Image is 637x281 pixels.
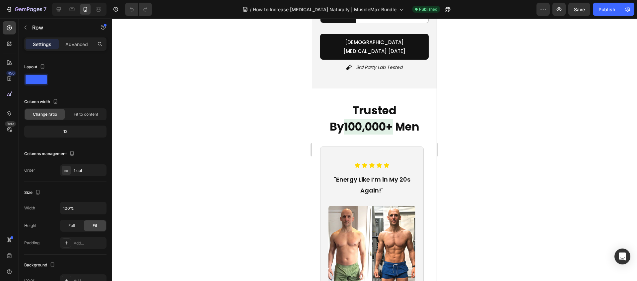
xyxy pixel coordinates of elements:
[16,187,103,274] img: Before and after results using MuscleMax Sea Moss and Shilajit testosterone booster
[24,149,76,158] div: Columns management
[74,168,105,174] div: 1 col
[74,111,98,117] span: Fit to content
[253,6,396,13] span: How to Increase [MEDICAL_DATA] Naturally | MuscleMax Bundle
[5,121,16,127] div: Beta
[24,205,35,211] div: Width
[24,188,42,197] div: Size
[60,202,106,214] input: Auto
[250,6,251,13] span: /
[26,127,105,136] div: 12
[599,6,615,13] div: Publish
[24,167,35,173] div: Order
[3,3,49,16] button: 7
[43,5,46,13] p: 7
[24,223,36,229] div: Height
[593,3,621,16] button: Publish
[65,41,88,48] p: Advanced
[24,240,39,246] div: Padding
[24,261,56,270] div: Background
[74,240,105,246] div: Add...
[312,19,437,281] iframe: Design area
[24,97,59,106] div: Column width
[68,223,75,229] span: Full
[6,71,16,76] div: 450
[614,249,630,264] div: Open Intercom Messenger
[568,3,590,16] button: Save
[419,6,437,12] span: Published
[33,111,57,117] span: Change ratio
[24,63,46,72] div: Layout
[33,41,51,48] p: Settings
[32,24,89,31] p: Row
[125,3,152,16] div: Undo/Redo
[93,223,97,229] span: Fit
[574,7,585,12] span: Save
